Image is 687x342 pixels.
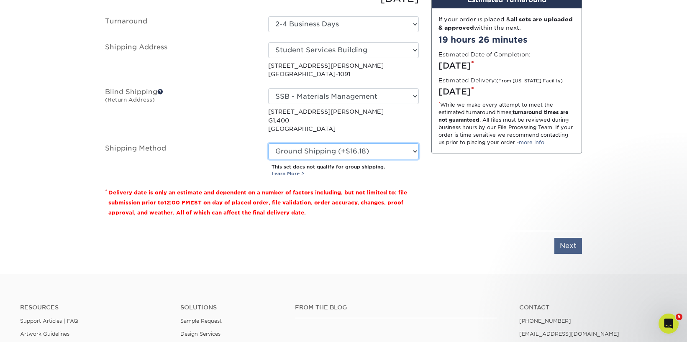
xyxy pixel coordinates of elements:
p: This set does not qualify for group shipping. [272,163,419,178]
small: (Return Address) [105,97,155,103]
label: Shipping Method [99,143,262,178]
div: If your order is placed & within the next: [438,15,575,32]
a: [PHONE_NUMBER] [519,318,571,324]
div: While we make every attempt to meet the estimated turnaround times; . All files must be reviewed ... [438,101,575,146]
label: Blind Shipping [99,88,262,133]
label: Shipping Address [99,42,262,79]
small: (From [US_STATE] Facility) [496,78,563,84]
div: [DATE] [438,85,575,98]
h4: Resources [20,304,168,311]
a: Design Services [180,331,220,337]
label: Estimated Delivery: [438,76,563,84]
label: Estimated Date of Completion: [438,50,531,59]
small: Delivery date is only an estimate and dependent on a number of factors including, but not limited... [108,189,407,216]
span: 5 [676,314,682,320]
input: Next [554,238,582,254]
a: Learn More > [272,171,305,176]
span: 12:00 PM [164,199,190,206]
a: [EMAIL_ADDRESS][DOMAIN_NAME] [519,331,619,337]
div: [DATE] [438,59,575,72]
div: 19 hours 26 minutes [438,33,575,46]
label: Turnaround [99,16,262,32]
p: [STREET_ADDRESS][PERSON_NAME] [GEOGRAPHIC_DATA]-1091 [268,61,419,79]
iframe: Google Customer Reviews [2,316,71,339]
a: Contact [519,304,667,311]
a: Sample Request [180,318,222,324]
h4: From the Blog [295,304,497,311]
a: more info [519,139,544,145]
h4: Solutions [180,304,282,311]
iframe: Intercom live chat [659,314,679,334]
p: [STREET_ADDRESS][PERSON_NAME] G1.400 [GEOGRAPHIC_DATA] [268,107,419,133]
